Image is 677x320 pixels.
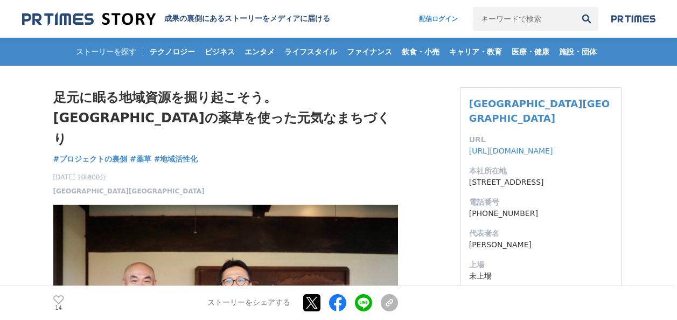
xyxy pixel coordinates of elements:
[469,165,612,177] dt: 本社所在地
[22,12,330,26] a: 成果の裏側にあるストーリーをメディアに届ける 成果の裏側にあるストーリーをメディアに届ける
[507,47,554,57] span: 医療・健康
[145,47,199,57] span: テクノロジー
[22,12,156,26] img: 成果の裏側にあるストーリーをメディアに届ける
[555,38,601,66] a: 施設・団体
[469,177,612,188] dd: [STREET_ADDRESS]
[469,228,612,239] dt: 代表者名
[397,47,444,57] span: 飲食・小売
[164,14,330,24] h2: 成果の裏側にあるストーリーをメディアに届ける
[343,38,396,66] a: ファイナンス
[507,38,554,66] a: 医療・健康
[555,47,601,57] span: 施設・団体
[445,47,506,57] span: キャリア・教育
[469,270,612,282] dd: 未上場
[53,87,398,149] h1: 足元に眠る地域資源を掘り起こそう。[GEOGRAPHIC_DATA]の薬草を使った元気なまちづくり
[200,47,239,57] span: ビジネス
[154,154,198,164] span: #地域活性化
[408,7,469,31] a: 配信ログイン
[53,172,205,182] span: [DATE] 10時00分
[207,298,290,308] p: ストーリーをシェアする
[611,15,655,23] img: prtimes
[343,47,396,57] span: ファイナンス
[469,98,610,124] a: [GEOGRAPHIC_DATA][GEOGRAPHIC_DATA]
[53,154,128,165] a: #プロジェクトの裏側
[473,7,575,31] input: キーワードで検索
[469,197,612,208] dt: 電話番号
[397,38,444,66] a: 飲食・小売
[575,7,598,31] button: 検索
[53,186,205,196] a: [GEOGRAPHIC_DATA][GEOGRAPHIC_DATA]
[280,47,341,57] span: ライフスタイル
[145,38,199,66] a: テクノロジー
[445,38,506,66] a: キャリア・教育
[200,38,239,66] a: ビジネス
[469,208,612,219] dd: [PHONE_NUMBER]
[280,38,341,66] a: ライフスタイル
[154,154,198,165] a: #地域活性化
[130,154,151,165] a: #薬草
[469,259,612,270] dt: 上場
[469,239,612,251] dd: [PERSON_NAME]
[130,154,151,164] span: #薬草
[240,38,279,66] a: エンタメ
[469,134,612,145] dt: URL
[53,305,64,311] p: 14
[240,47,279,57] span: エンタメ
[53,154,128,164] span: #プロジェクトの裏側
[469,147,553,155] a: [URL][DOMAIN_NAME]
